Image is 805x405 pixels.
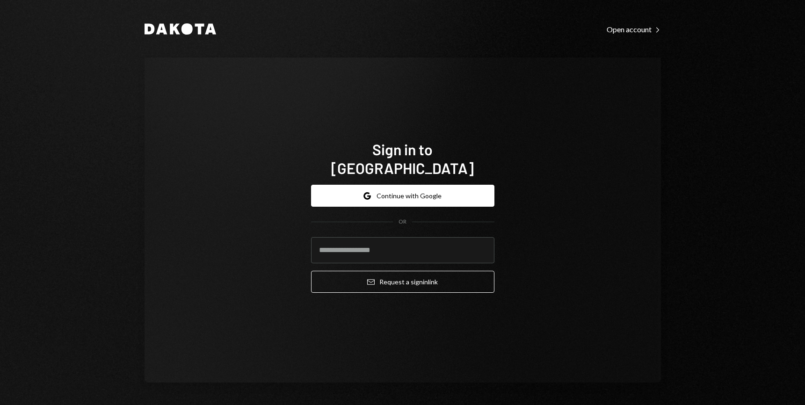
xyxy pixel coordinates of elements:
div: Open account [607,25,661,34]
button: Continue with Google [311,185,494,207]
h1: Sign in to [GEOGRAPHIC_DATA] [311,140,494,177]
div: OR [399,218,406,226]
button: Request a signinlink [311,271,494,293]
a: Open account [607,24,661,34]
